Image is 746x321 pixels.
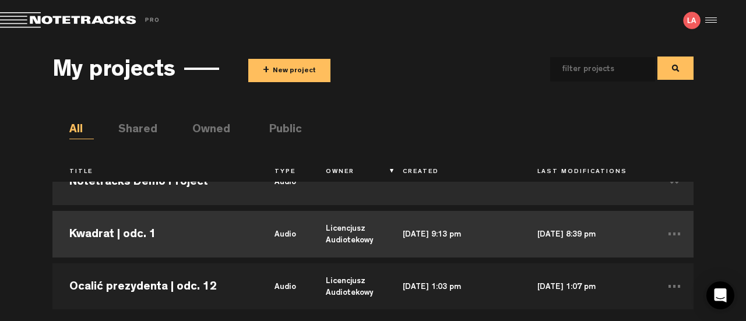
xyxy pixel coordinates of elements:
th: Owner [309,163,386,182]
td: ... [655,260,694,313]
td: Notetracks Demo Project [52,156,258,208]
td: Licencjusz Audiotekowy [309,208,386,260]
div: Open Intercom Messenger [706,281,734,309]
button: +New project [248,59,330,82]
td: audio [258,156,309,208]
li: All [69,122,94,139]
th: Created [386,163,520,182]
img: letters [683,12,701,29]
td: audio [258,260,309,313]
td: [DATE] 1:07 pm [520,260,655,313]
td: audio [258,208,309,260]
input: filter projects [550,57,636,82]
th: Title [52,163,258,182]
li: Shared [118,122,143,139]
td: [DATE] 9:13 pm [386,208,520,260]
td: [DATE] 1:03 pm [386,260,520,313]
td: [DATE] 8:39 pm [520,208,655,260]
li: Owned [192,122,217,139]
h3: My projects [52,59,175,84]
th: Type [258,163,309,182]
th: Last Modifications [520,163,655,182]
td: Licencjusz Audiotekowy [309,260,386,313]
td: Kwadrat | odc. 1 [52,208,258,260]
td: Ocalić prezydenta | odc. 12 [52,260,258,313]
td: ... [655,208,694,260]
span: + [263,64,269,77]
li: Public [269,122,294,139]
